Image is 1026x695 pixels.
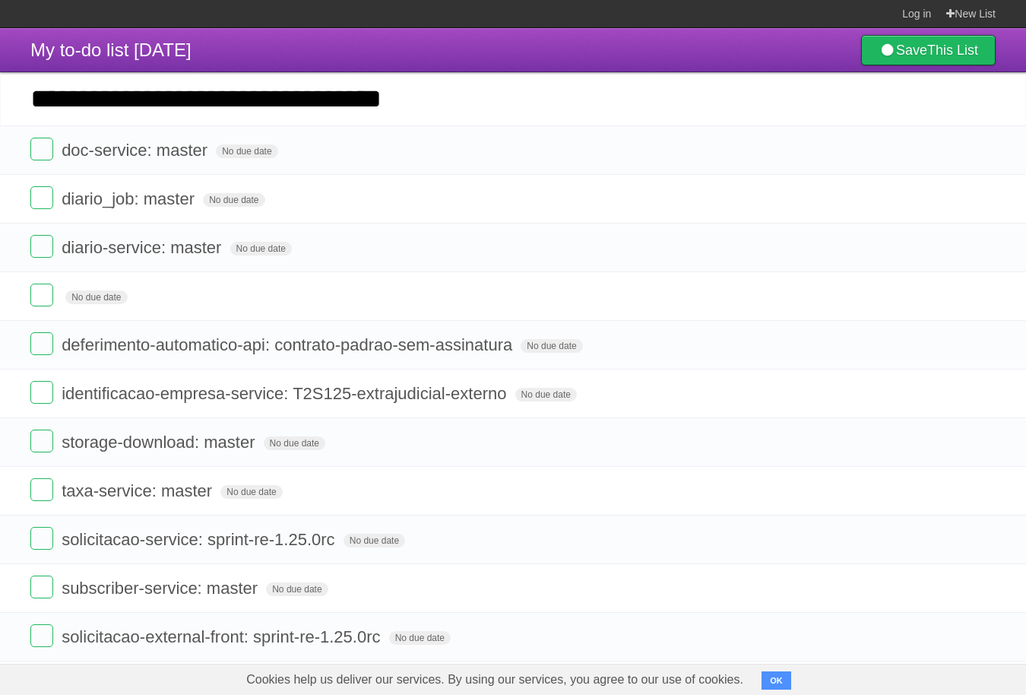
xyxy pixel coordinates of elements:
[30,576,53,598] label: Done
[344,534,405,547] span: No due date
[30,284,53,306] label: Done
[62,335,516,354] span: deferimento-automatico-api: contrato-padrao-sem-assinatura
[65,290,127,304] span: No due date
[62,384,510,403] span: identificacao-empresa-service: T2S125-extrajudicial-externo
[389,631,451,645] span: No due date
[762,671,791,690] button: OK
[30,332,53,355] label: Done
[62,238,225,257] span: diario-service: master
[62,189,198,208] span: diario_job: master
[266,582,328,596] span: No due date
[30,138,53,160] label: Done
[30,430,53,452] label: Done
[62,433,258,452] span: storage-download: master
[30,381,53,404] label: Done
[216,144,277,158] span: No due date
[62,481,216,500] span: taxa-service: master
[264,436,325,450] span: No due date
[203,193,264,207] span: No due date
[30,235,53,258] label: Done
[231,665,758,695] span: Cookies help us deliver our services. By using our services, you agree to our use of cookies.
[220,485,282,499] span: No due date
[62,627,384,646] span: solicitacao-external-front: sprint-re-1.25.0rc
[230,242,292,255] span: No due date
[62,579,261,598] span: subscriber-service: master
[62,530,338,549] span: solicitacao-service: sprint-re-1.25.0rc
[30,186,53,209] label: Done
[30,527,53,550] label: Done
[30,478,53,501] label: Done
[30,624,53,647] label: Done
[861,35,996,65] a: SaveThis List
[927,43,978,58] b: This List
[62,141,211,160] span: doc-service: master
[521,339,582,353] span: No due date
[515,388,577,401] span: No due date
[30,40,192,60] span: My to-do list [DATE]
